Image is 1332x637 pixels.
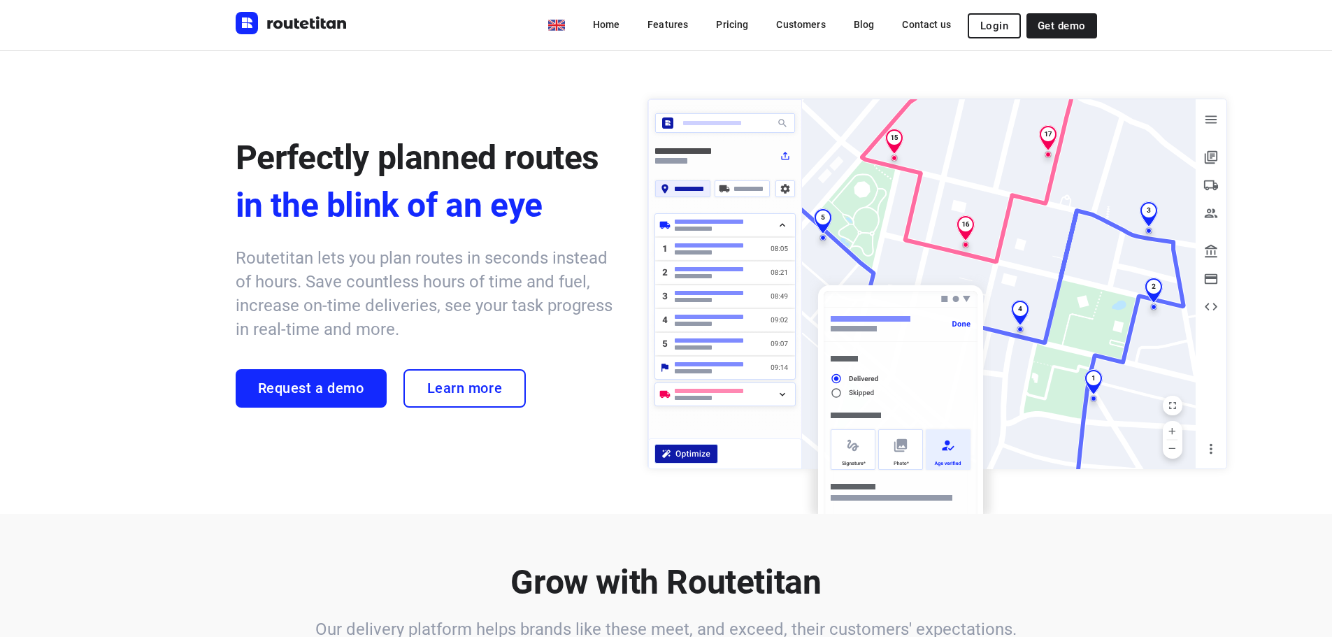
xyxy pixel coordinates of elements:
[403,369,527,408] a: Learn more
[891,12,962,37] a: Contact us
[582,12,631,37] a: Home
[236,182,620,229] span: in the blink of an eye
[510,562,821,602] b: Grow with Routetitan
[1026,13,1096,38] a: Get demo
[236,369,387,408] a: Request a demo
[236,246,620,341] h6: Routetitan lets you plan routes in seconds instead of hours. Save countless hours of time and fue...
[1038,20,1085,31] span: Get demo
[980,20,1008,31] span: Login
[427,380,503,396] span: Learn more
[705,12,759,37] a: Pricing
[968,13,1021,38] button: Login
[639,90,1236,515] img: illustration
[236,12,348,38] a: Routetitan
[843,12,886,37] a: Blog
[636,12,699,37] a: Features
[765,12,836,37] a: Customers
[236,138,599,178] span: Perfectly planned routes
[236,12,348,34] img: Routetitan logo
[258,380,364,396] span: Request a demo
